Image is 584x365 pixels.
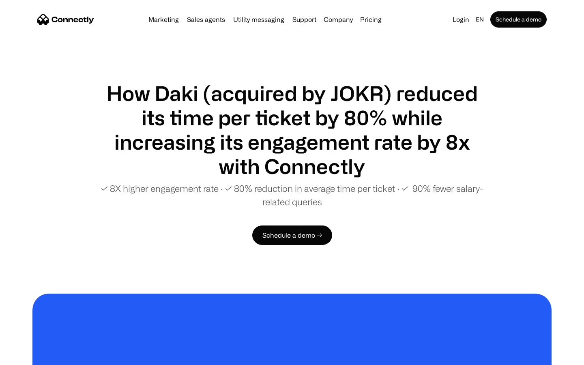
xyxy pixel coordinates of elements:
[145,16,182,23] a: Marketing
[357,16,385,23] a: Pricing
[97,81,487,178] h1: How Daki (acquired by JOKR) reduced its time per ticket by 80% while increasing its engagement ra...
[8,350,49,362] aside: Language selected: English
[321,14,355,25] div: Company
[252,225,332,245] a: Schedule a demo →
[184,16,228,23] a: Sales agents
[37,13,94,26] a: home
[449,14,472,25] a: Login
[472,14,489,25] div: en
[230,16,288,23] a: Utility messaging
[97,182,487,208] p: ✓ 8X higher engagement rate ∙ ✓ 80% reduction in average time per ticket ∙ ✓ 90% fewer salary-rel...
[324,14,353,25] div: Company
[490,11,547,28] a: Schedule a demo
[16,351,49,362] ul: Language list
[476,14,484,25] div: en
[289,16,320,23] a: Support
